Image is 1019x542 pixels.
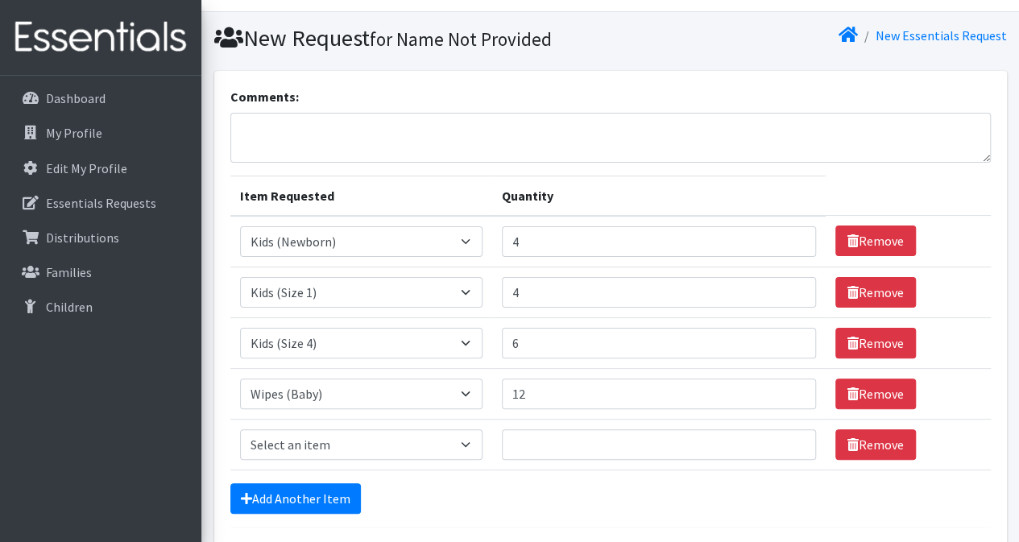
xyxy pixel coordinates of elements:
p: Children [46,299,93,315]
th: Quantity [492,176,826,216]
a: Remove [835,379,916,409]
a: Remove [835,225,916,256]
a: Remove [835,429,916,460]
h1: New Request [214,24,605,52]
p: My Profile [46,125,102,141]
a: Families [6,256,195,288]
a: New Essentials Request [876,27,1007,43]
p: Families [46,264,92,280]
p: Edit My Profile [46,160,127,176]
p: Dashboard [46,90,106,106]
a: Add Another Item [230,483,361,514]
small: for Name Not Provided [370,27,552,51]
a: Remove [835,277,916,308]
a: Dashboard [6,82,195,114]
a: Remove [835,328,916,358]
label: Comments: [230,87,299,106]
p: Essentials Requests [46,195,156,211]
a: My Profile [6,117,195,149]
img: HumanEssentials [6,10,195,64]
a: Edit My Profile [6,152,195,184]
a: Essentials Requests [6,187,195,219]
a: Children [6,291,195,323]
p: Distributions [46,230,119,246]
th: Item Requested [230,176,492,216]
a: Distributions [6,221,195,254]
